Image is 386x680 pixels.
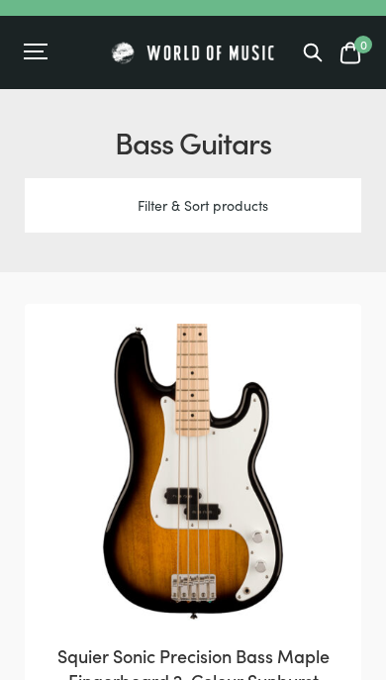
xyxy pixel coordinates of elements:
iframe: Chat with our support team [99,462,386,680]
h1: Bass Guitars [25,121,361,162]
span: 0 [354,36,372,53]
div: Menu [24,43,109,62]
div: Filter & Sort products [25,178,361,233]
img: World of Music [109,40,278,65]
img: Squier Sonic Precision Bass Maple Fingerboard 2-Colour Sunburst Front [45,324,341,621]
